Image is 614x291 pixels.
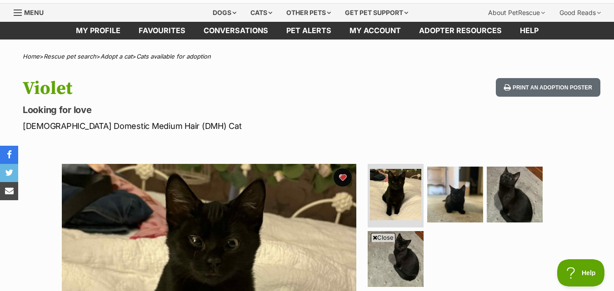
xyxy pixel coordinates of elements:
[482,4,551,22] div: About PetRescue
[23,120,375,132] p: [DEMOGRAPHIC_DATA] Domestic Medium Hair (DMH) Cat
[67,22,130,39] a: My profile
[487,167,543,222] img: Photo of Violet
[370,169,421,220] img: Photo of Violet
[23,104,375,116] p: Looking for love
[195,22,277,39] a: conversations
[427,167,483,222] img: Photo of Violet
[557,259,605,286] iframe: Help Scout Beacon - Open
[100,53,132,60] a: Adopt a cat
[244,4,279,22] div: Cats
[340,22,410,39] a: My account
[130,22,195,39] a: Favourites
[339,4,414,22] div: Get pet support
[136,53,211,60] a: Cats available for adoption
[277,22,340,39] a: Pet alerts
[206,4,243,22] div: Dogs
[23,78,375,99] h1: Violet
[14,4,50,20] a: Menu
[511,22,548,39] a: Help
[371,233,395,242] span: Close
[410,22,511,39] a: Adopter resources
[44,53,96,60] a: Rescue pet search
[334,168,352,187] button: favourite
[368,231,424,287] img: Photo of Violet
[553,4,607,22] div: Good Reads
[24,9,44,16] span: Menu
[87,246,528,286] iframe: Advertisement
[496,78,600,97] button: Print an adoption poster
[280,4,337,22] div: Other pets
[23,53,40,60] a: Home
